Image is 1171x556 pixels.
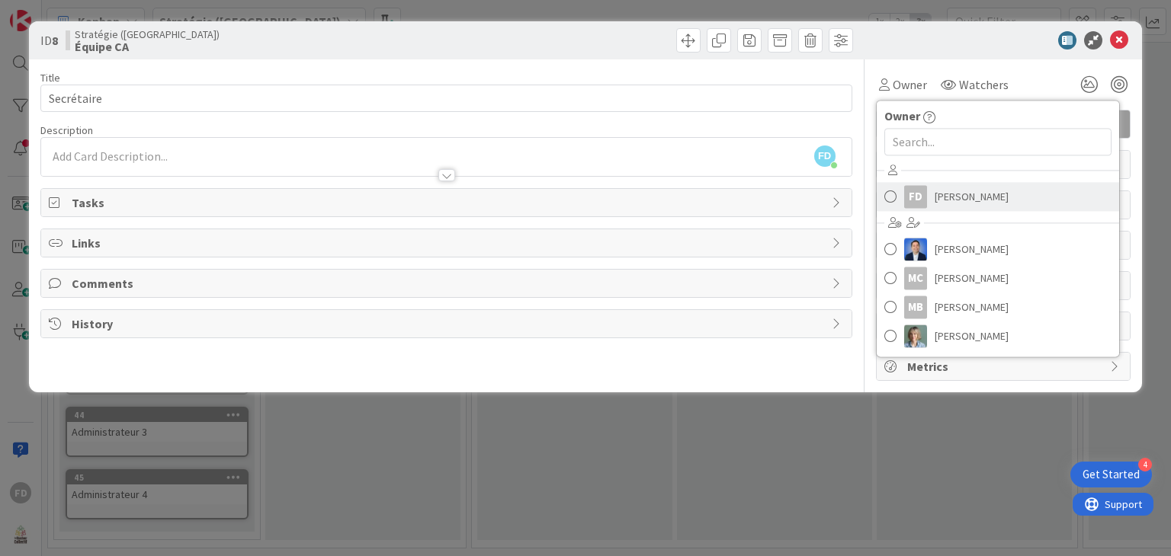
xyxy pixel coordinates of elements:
[1070,462,1152,487] div: Open Get Started checklist, remaining modules: 4
[904,185,927,208] div: FD
[904,296,927,318] div: MB
[904,238,927,260] img: DP
[40,31,58,50] span: ID
[877,292,1119,321] a: MB[PERSON_NAME]
[72,234,823,252] span: Links
[40,85,852,112] input: type card name here...
[877,235,1119,264] a: DP[PERSON_NAME]
[935,238,1009,260] span: [PERSON_NAME]
[904,324,927,347] img: ZL
[935,185,1009,208] span: [PERSON_NAME]
[877,321,1119,350] a: ZL[PERSON_NAME]
[935,296,1009,318] span: [PERSON_NAME]
[52,33,58,48] b: 8
[877,182,1119,211] a: FD[PERSON_NAME]
[72,274,823,292] span: Comments
[935,324,1009,347] span: [PERSON_NAME]
[32,2,69,21] span: Support
[72,193,823,212] span: Tasks
[75,28,220,40] span: Stratégie ([GEOGRAPHIC_DATA])
[884,128,1112,155] input: Search...
[907,357,1102,375] span: Metrics
[884,107,920,125] span: Owner
[72,315,823,333] span: History
[75,40,220,53] b: Équipe CA
[40,123,93,137] span: Description
[1083,467,1140,482] div: Get Started
[935,267,1009,289] span: [PERSON_NAME]
[959,75,1009,94] span: Watchers
[877,264,1119,292] a: MC[PERSON_NAME]
[40,71,60,85] label: Title
[1138,458,1152,471] div: 4
[904,267,927,289] div: MC
[893,75,927,94] span: Owner
[814,145,836,167] span: FD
